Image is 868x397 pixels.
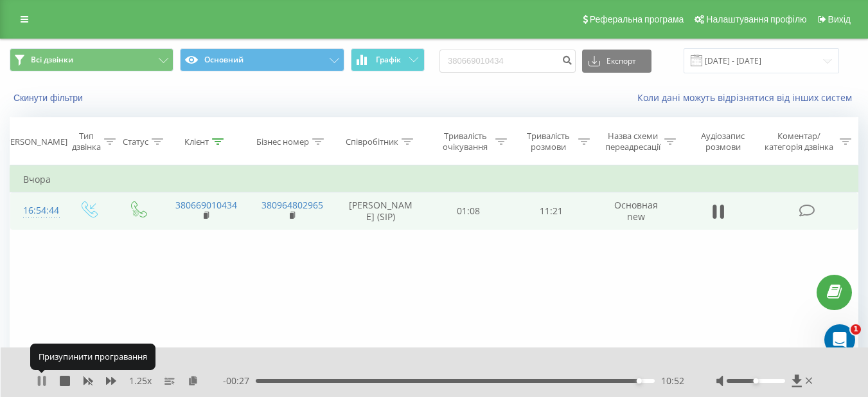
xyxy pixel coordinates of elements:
[175,199,237,211] a: 380669010434
[637,91,858,104] a: Коли дані можуть відрізнятися вiд інших систем
[593,192,679,230] td: Основная new
[582,50,651,73] button: Експорт
[439,131,492,152] div: Тривалість очікування
[335,192,427,230] td: [PERSON_NAME] (SIP)
[261,199,323,211] a: 380964802965
[129,374,152,387] span: 1.25 x
[123,136,148,147] div: Статус
[10,48,173,71] button: Всі дзвінки
[180,48,344,71] button: Основний
[824,324,855,355] iframe: Intercom live chat
[346,136,398,147] div: Співробітник
[3,136,67,147] div: [PERSON_NAME]
[706,14,806,24] span: Налаштування профілю
[439,50,576,73] input: Пошук за номером
[427,192,510,230] td: 01:08
[691,131,756,152] div: Аудіозапис розмови
[753,378,758,383] div: Accessibility label
[30,344,155,369] div: Призупинити програвання
[351,48,425,71] button: Графік
[72,131,101,152] div: Тип дзвінка
[10,167,858,192] td: Вчора
[661,374,684,387] span: 10:52
[590,14,684,24] span: Реферальна програма
[184,136,209,147] div: Клієнт
[522,131,575,152] div: Тривалість розмови
[637,378,642,383] div: Accessibility label
[828,14,851,24] span: Вихід
[23,198,50,223] div: 16:54:44
[761,131,837,152] div: Коментар/категорія дзвінка
[376,55,401,64] span: Графік
[223,374,256,387] span: - 00:27
[510,192,593,230] td: 11:21
[605,131,661,152] div: Назва схеми переадресації
[10,92,89,104] button: Скинути фільтри
[851,324,861,335] span: 1
[256,136,309,147] div: Бізнес номер
[31,55,73,65] span: Всі дзвінки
